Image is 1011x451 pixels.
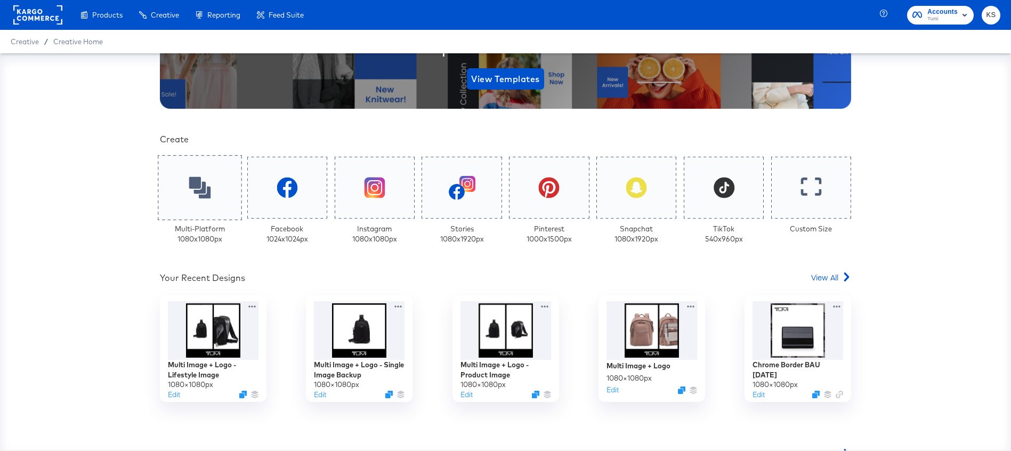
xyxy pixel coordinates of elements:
[614,224,658,244] div: Snapchat 1080 x 1920 px
[790,224,832,234] div: Custom Size
[452,295,559,402] div: Multi Image + Logo - Product Image1080×1080pxEditDuplicate
[467,68,544,90] button: View Templates
[160,295,266,402] div: Multi Image + Logo - Lifestyle Image1080×1080pxEditDuplicate
[385,391,393,398] svg: Duplicate
[606,361,670,371] div: Multi Image + Logo
[527,224,572,244] div: Pinterest 1000 x 1500 px
[927,15,958,23] span: Tumi
[39,37,53,46] span: /
[160,133,851,146] div: Create
[11,37,39,46] span: Creative
[811,272,838,283] span: View All
[927,6,958,18] span: Accounts
[753,390,765,400] button: Edit
[753,360,843,380] div: Chrome Border BAU [DATE]
[440,224,484,244] div: Stories 1080 x 1920 px
[678,386,685,394] svg: Duplicate
[471,71,539,86] span: View Templates
[168,390,180,400] button: Edit
[907,6,974,25] button: AccountsTumi
[314,380,359,390] div: 1080 × 1080 px
[314,360,405,380] div: Multi Image + Logo - Single Image Backup
[532,391,539,398] svg: Duplicate
[160,272,245,284] div: Your Recent Designs
[53,37,103,46] a: Creative Home
[269,11,304,19] span: Feed Suite
[168,380,213,390] div: 1080 × 1080 px
[606,373,652,383] div: 1080 × 1080 px
[598,295,705,402] div: Multi Image + Logo1080×1080pxEditDuplicate
[266,224,308,244] div: Facebook 1024 x 1024 px
[151,11,179,19] span: Creative
[168,360,258,380] div: Multi Image + Logo - Lifestyle Image
[460,390,473,400] button: Edit
[460,360,551,380] div: Multi Image + Logo - Product Image
[460,380,506,390] div: 1080 × 1080 px
[207,11,240,19] span: Reporting
[92,11,123,19] span: Products
[175,224,225,244] div: Multi-Platform 1080 x 1080 px
[982,6,1000,25] button: KS
[986,9,996,21] span: KS
[314,390,326,400] button: Edit
[836,391,843,398] svg: Link
[812,391,820,398] svg: Duplicate
[606,385,619,395] button: Edit
[705,224,743,244] div: TikTok 540 x 960 px
[352,224,397,244] div: Instagram 1080 x 1080 px
[306,295,413,402] div: Multi Image + Logo - Single Image Backup1080×1080pxEditDuplicate
[811,272,851,287] a: View All
[239,391,247,398] svg: Duplicate
[753,380,798,390] div: 1080 × 1080 px
[745,295,851,402] div: Chrome Border BAU [DATE]1080×1080pxEditDuplicate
